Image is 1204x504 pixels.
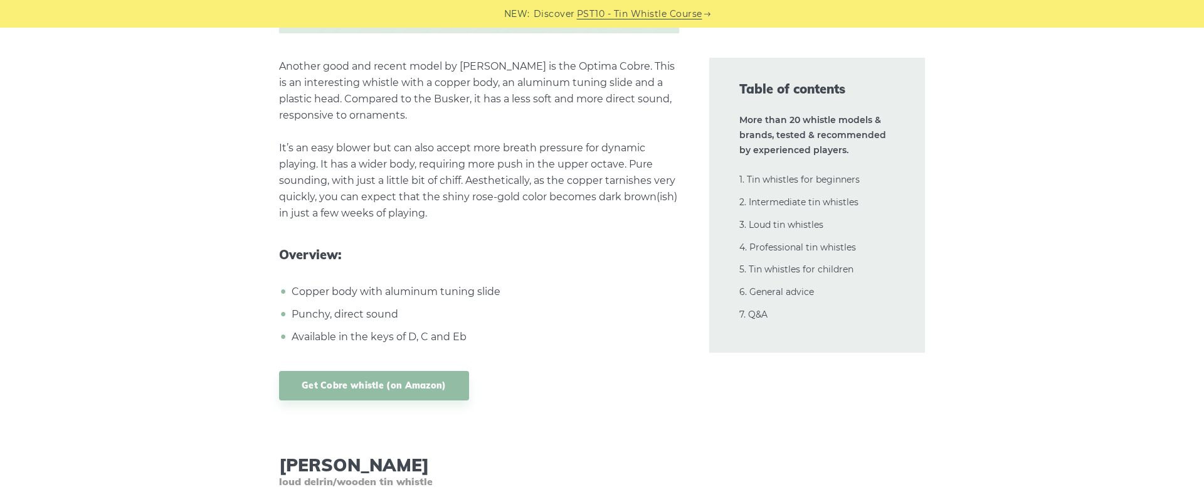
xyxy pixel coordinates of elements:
li: Copper body with aluminum tuning slide [288,284,679,300]
span: loud delrin/wooden tin whistle [279,476,679,488]
span: Table of contents [739,80,895,98]
p: Another good and recent model by [PERSON_NAME] is the Optima Cobre. This is an interesting whistl... [279,58,679,222]
a: 3. Loud tin whistles [739,219,823,230]
span: Overview: [279,247,679,262]
a: Get Cobre whistle (on Amazon) [279,371,469,400]
a: 6. General advice [739,286,814,298]
strong: More than 20 whistle models & brands, tested & recommended by experienced players. [739,114,886,156]
li: Punchy, direct sound [288,306,679,323]
a: 1. Tin whistles for beginners [739,174,860,185]
span: NEW: [504,7,530,21]
a: 2. Intermediate tin whistles [739,196,858,208]
li: Available in the keys of D, C and Eb [288,329,679,345]
span: Discover [534,7,575,21]
h3: [PERSON_NAME] [279,454,679,488]
a: 7. Q&A [739,309,768,320]
a: 4. Professional tin whistles [739,242,856,253]
a: PST10 - Tin Whistle Course [577,7,702,21]
a: 5. Tin whistles for children [739,264,853,275]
